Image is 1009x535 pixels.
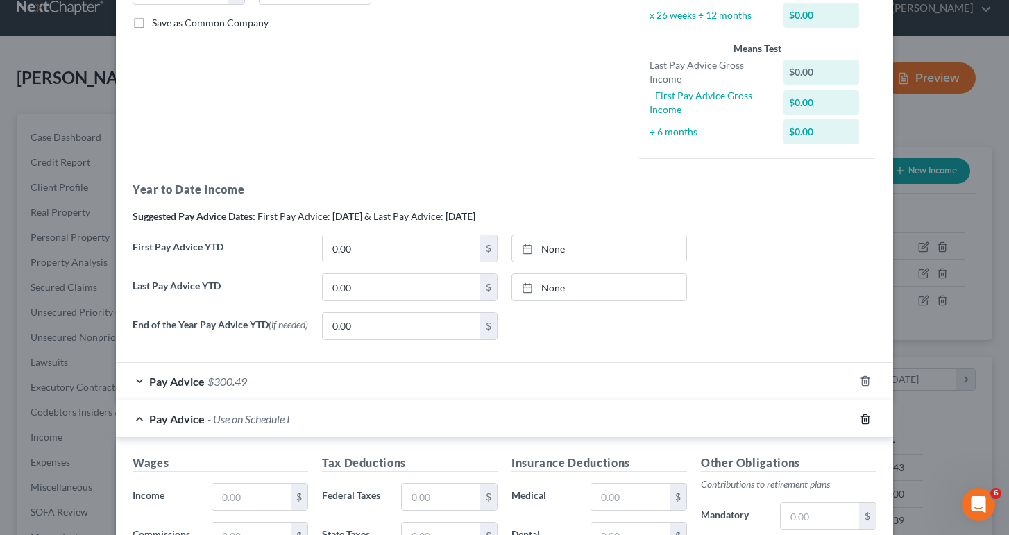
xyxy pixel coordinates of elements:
div: ÷ 6 months [643,125,777,139]
label: Medical [504,483,584,511]
div: $ [480,235,497,262]
span: & Last Pay Advice: [364,210,443,222]
input: 0.00 [323,274,480,300]
span: First Pay Advice: [257,210,330,222]
div: $0.00 [783,90,860,115]
div: $ [670,484,686,510]
div: $ [480,313,497,339]
span: Pay Advice [149,412,205,425]
h5: Wages [133,455,308,472]
label: First Pay Advice YTD [126,235,315,273]
input: 0.00 [402,484,480,510]
label: End of the Year Pay Advice YTD [126,312,315,351]
div: $ [480,484,497,510]
div: $ [859,503,876,529]
strong: [DATE] [332,210,362,222]
div: Last Pay Advice Gross Income [643,58,777,86]
p: Contributions to retirement plans [701,477,876,491]
h5: Insurance Deductions [511,455,687,472]
span: - Use on Schedule I [207,412,290,425]
span: 6 [990,488,1001,499]
h5: Tax Deductions [322,455,498,472]
strong: [DATE] [446,210,475,222]
input: 0.00 [212,484,291,510]
div: $0.00 [783,119,860,144]
span: Income [133,489,164,501]
div: $0.00 [783,3,860,28]
input: 0.00 [323,313,480,339]
input: 0.00 [591,484,670,510]
strong: Suggested Pay Advice Dates: [133,210,255,222]
a: None [512,235,686,262]
div: Means Test [650,42,865,56]
div: $ [291,484,307,510]
span: (if needed) [269,319,308,330]
div: - First Pay Advice Gross Income [643,89,777,117]
span: Save as Common Company [152,17,269,28]
iframe: Intercom live chat [962,488,995,521]
div: x 26 weeks ÷ 12 months [643,8,777,22]
div: $ [480,274,497,300]
div: $0.00 [783,60,860,85]
span: Pay Advice [149,375,205,388]
label: Federal Taxes [315,483,394,511]
h5: Other Obligations [701,455,876,472]
h5: Year to Date Income [133,181,876,198]
input: 0.00 [323,235,480,262]
span: $300.49 [207,375,247,388]
label: Mandatory [694,502,773,530]
input: 0.00 [781,503,859,529]
a: None [512,274,686,300]
label: Last Pay Advice YTD [126,273,315,312]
